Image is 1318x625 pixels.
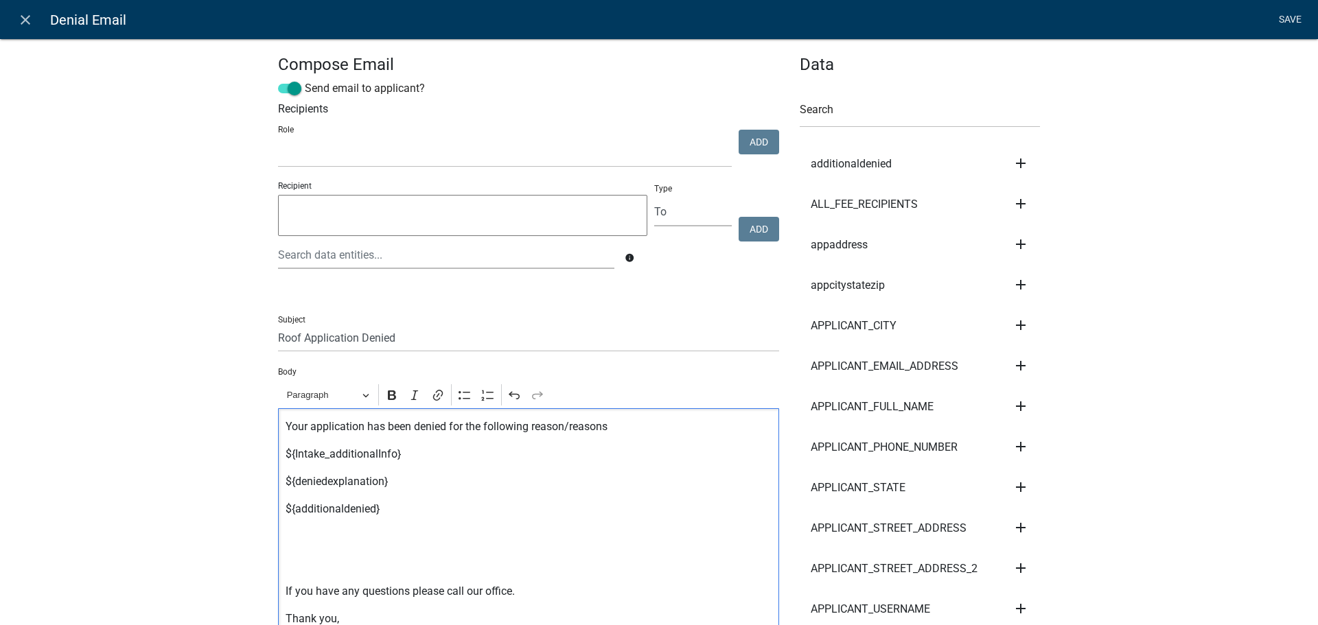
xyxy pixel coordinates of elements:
[1273,7,1307,33] a: Save
[811,199,918,210] span: ALL_FEE_RECIPIENTS
[278,241,614,269] input: Search data entities...
[811,361,958,372] span: APPLICANT_EMAIL_ADDRESS
[1013,519,1029,536] i: add
[1013,317,1029,333] i: add
[811,320,897,331] span: APPLICANT_CITY
[286,501,772,517] p: ${additionaldenied}
[811,523,967,534] span: APPLICANT_STREET_ADDRESS
[811,482,905,493] span: APPLICANT_STATE
[278,102,779,115] h6: Recipients
[654,185,672,193] label: Type
[1013,600,1029,617] i: add
[281,384,375,405] button: Paragraph, Heading
[1013,398,1029,414] i: add
[278,180,647,192] p: Recipient
[625,253,634,263] i: info
[278,368,297,376] label: Body
[811,604,930,615] span: APPLICANT_USERNAME
[17,12,34,28] i: close
[287,387,358,403] span: Paragraph
[1013,357,1029,374] i: add
[1013,560,1029,576] i: add
[800,55,1040,75] h4: Data
[811,239,868,250] span: appaddress
[278,80,425,97] label: Send email to applicant?
[739,217,779,241] button: Add
[1013,479,1029,495] i: add
[286,446,772,462] p: ${Intake_additionalInfo}
[286,418,772,435] p: Your application has been denied for the following reason/reasons
[286,583,772,600] p: If you have any questions please call our office.
[811,158,892,169] span: additionaldenied
[50,6,126,34] span: Denial Email
[278,55,779,75] h4: Compose Email
[278,126,294,134] label: Role
[1013,276,1029,293] i: add
[1013,438,1029,455] i: add
[1013,155,1029,172] i: add
[286,473,772,490] p: ${deniedexplanation}
[811,442,958,453] span: APPLICANT_PHONE_NUMBER
[1013,196,1029,212] i: add
[739,130,779,154] button: Add
[1013,236,1029,252] i: add
[811,563,978,574] span: APPLICANT_STREET_ADDRESS_2
[278,381,779,408] div: Editor toolbar
[811,401,934,412] span: APPLICANT_FULL_NAME
[811,280,885,291] span: appcitystatezip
